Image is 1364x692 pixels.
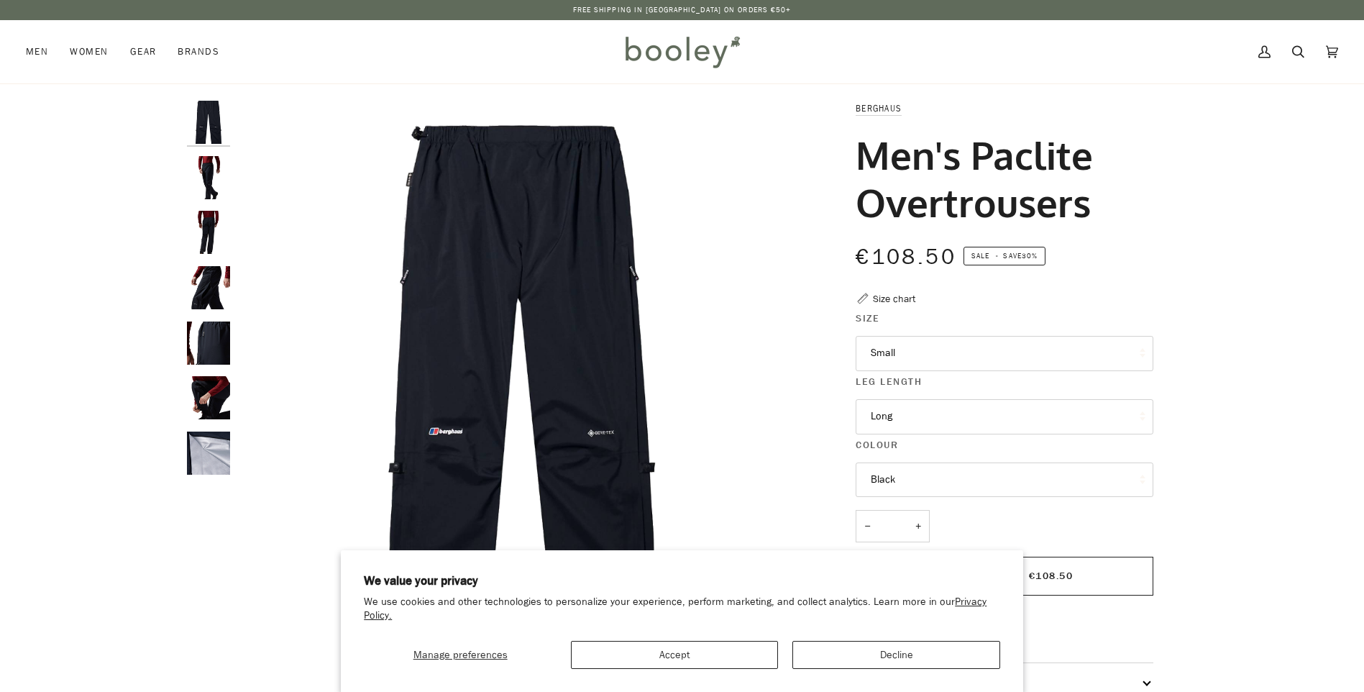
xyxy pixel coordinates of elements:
span: Women [70,45,108,59]
div: Berghaus Men's Paclite Overtrousers - Booley Galway [237,101,806,670]
a: Men [26,20,59,83]
h2: We value your privacy [364,573,1000,589]
button: Black [856,463,1153,498]
a: Gear [119,20,168,83]
span: Manage preferences [413,648,508,662]
span: Brands [178,45,219,59]
img: Booley [619,31,745,73]
img: Berghaus Men's Paclite Overtrousers - Booley Galway [187,101,230,144]
img: Berghaus Men&#39;s Paclite Overtrousers - Booley Galway [237,101,806,670]
img: Berghaus Men's Paclite Overtrousers - Booley Galway [187,376,230,419]
button: Accept [571,641,778,669]
span: Save [964,247,1045,265]
img: Berghaus Men's Paclite Overtrousers - Booley Galway [187,211,230,254]
span: €108.50 [856,242,956,272]
span: 30% [1022,250,1038,261]
button: Small [856,336,1153,371]
a: Brands [167,20,230,83]
span: Gear [130,45,157,59]
img: Berghaus Men's Paclite Overtrousers - Booley Galway [187,156,230,199]
span: Sale [971,250,989,261]
span: €108.50 [1029,569,1074,583]
img: Berghaus Men's Paclite Overtrousers - Booley Galway [187,266,230,309]
span: • [1011,569,1025,583]
p: We use cookies and other technologies to personalize your experience, perform marketing, and coll... [364,596,1000,623]
button: Decline [792,641,999,669]
p: Free Shipping in [GEOGRAPHIC_DATA] on Orders €50+ [573,4,792,16]
em: • [992,250,1003,261]
img: Berghaus Men's Paclite Overtrousers - Booley Galway [187,322,230,365]
button: − [856,510,879,542]
a: Women [59,20,119,83]
span: Size [856,311,879,326]
h1: Men's Paclite Overtrousers [856,131,1143,226]
span: Leg Length [856,374,922,389]
div: Size chart [873,291,915,306]
a: Privacy Policy. [364,595,987,622]
img: Berghaus Men's Paclite Overtrousers - Booley Galway [187,432,230,475]
span: Men [26,45,48,59]
a: Berghaus [856,102,902,114]
button: Manage preferences [364,641,557,669]
button: Long [856,399,1153,434]
span: Colour [856,437,898,452]
button: + [907,510,930,542]
input: Quantity [856,510,930,542]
